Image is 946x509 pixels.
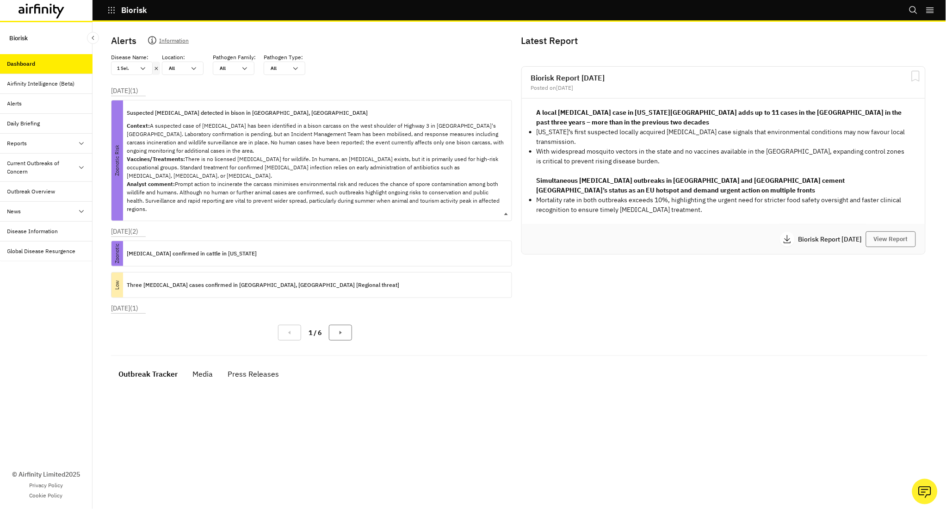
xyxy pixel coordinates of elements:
[537,127,911,147] p: [US_STATE]’s first suspected locally acquired [MEDICAL_DATA] case signals that environmental cond...
[278,325,301,341] button: Previous Page
[531,85,916,91] div: Posted on [DATE]
[127,180,175,187] strong: Analyst comment:
[7,80,75,88] div: Airfinity Intelligence (Beta)
[127,122,504,213] p: A suspected case of [MEDICAL_DATA] has been identified in a bison carcass on the west shoulder of...
[912,479,938,504] button: Ask our analysts
[111,53,148,62] p: Disease Name :
[7,60,36,68] div: Dashboard
[537,108,902,126] strong: A local [MEDICAL_DATA] case in [US_STATE][GEOGRAPHIC_DATA] adds up to 11 cases in the [GEOGRAPHIC...
[162,53,185,62] p: Location :
[866,231,916,247] button: View Report
[228,367,279,381] div: Press Releases
[213,53,256,62] p: Pathogen Family :
[159,36,189,49] p: Information
[192,367,213,381] div: Media
[111,304,138,313] p: [DATE] ( 1 )
[127,248,257,259] p: [MEDICAL_DATA] confirmed in cattle in [US_STATE]
[7,119,40,128] div: Daily Briefing
[7,247,76,255] div: Global Disease Resurgence
[7,159,78,176] div: Current Outbreaks of Concern
[7,227,58,236] div: Disease Information
[111,62,139,74] div: 1 Sel.
[12,470,80,479] p: © Airfinity Limited 2025
[87,32,99,44] button: Close Sidebar
[909,2,918,18] button: Search
[105,279,130,291] p: Low
[30,491,63,500] a: Cookie Policy
[7,139,27,148] div: Reports
[7,187,56,196] div: Outbreak Overview
[537,176,845,194] strong: Simultaneous [MEDICAL_DATA] outbreaks in [GEOGRAPHIC_DATA] and [GEOGRAPHIC_DATA] cement [GEOGRAPH...
[127,108,368,118] p: Suspected [MEDICAL_DATA] detected in bison in [GEOGRAPHIC_DATA], [GEOGRAPHIC_DATA]
[329,325,352,341] button: Next Page
[537,147,911,166] p: With widespread mosquito vectors in the state and no vaccines available in the [GEOGRAPHIC_DATA],...
[111,86,138,96] p: [DATE] ( 1 )
[111,227,138,236] p: [DATE] ( 2 )
[118,367,178,381] div: Outbreak Tracker
[127,280,399,290] p: Three [MEDICAL_DATA] cases confirmed in [GEOGRAPHIC_DATA], [GEOGRAPHIC_DATA] [Regional threat]
[7,99,22,108] div: Alerts
[537,195,911,215] p: Mortality rate in both outbreaks exceeds 10%, highlighting the urgent need for stricter food safe...
[121,6,148,14] p: Biorisk
[105,248,130,260] p: Zoonotic
[521,34,924,48] p: Latest Report
[107,2,148,18] button: Biorisk
[29,481,63,490] a: Privacy Policy
[910,70,921,82] svg: Bookmark Report
[7,207,21,216] div: News
[127,122,150,129] strong: Context:
[111,34,136,48] p: Alerts
[9,30,28,47] p: Biorisk
[798,236,866,242] p: Biorisk Report [DATE]
[264,53,303,62] p: Pathogen Type :
[309,328,322,338] p: 1 / 6
[531,74,916,81] h2: Biorisk Report [DATE]
[57,155,178,167] p: Zoonotic Risk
